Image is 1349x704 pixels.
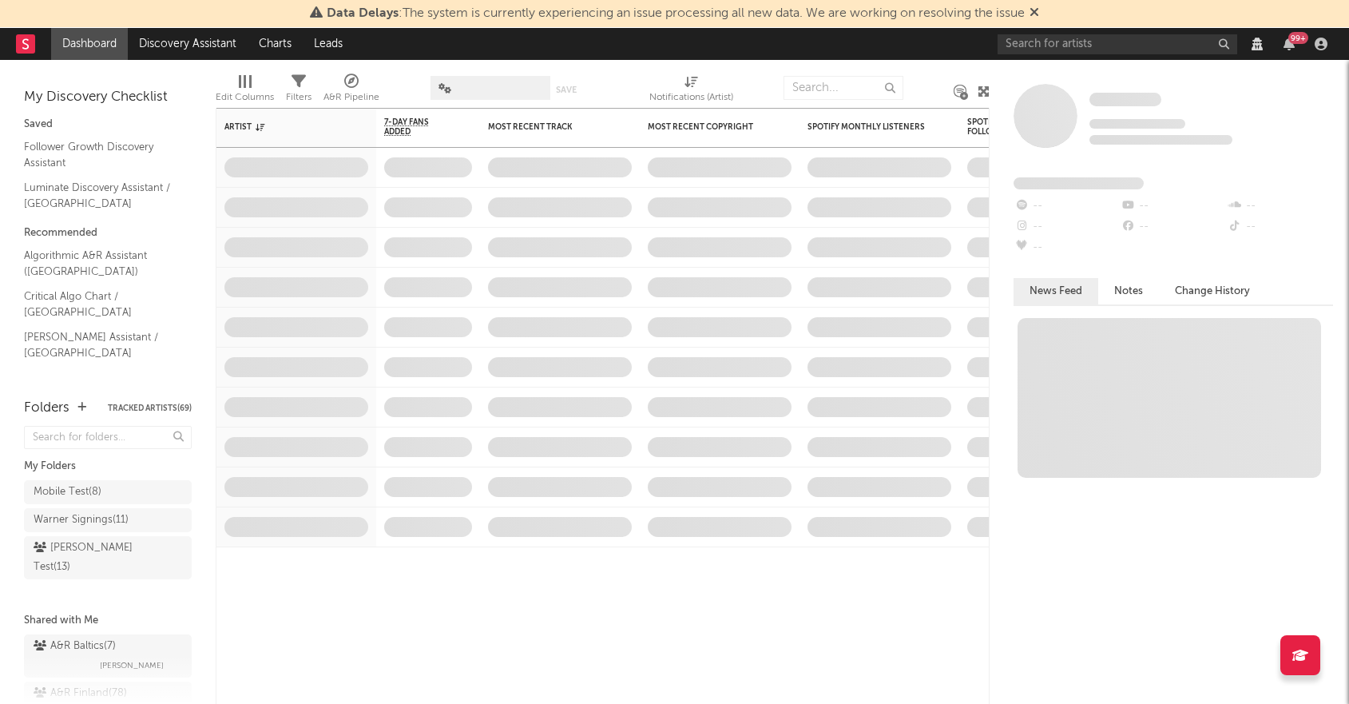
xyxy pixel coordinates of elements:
[1014,278,1098,304] button: News Feed
[24,179,176,212] a: Luminate Discovery Assistant / [GEOGRAPHIC_DATA]
[24,138,176,171] a: Follower Growth Discovery Assistant
[1227,196,1333,217] div: --
[1098,278,1159,304] button: Notes
[24,399,69,418] div: Folders
[327,7,399,20] span: Data Delays
[24,115,192,134] div: Saved
[1089,135,1232,145] span: 0 fans last week
[556,86,577,94] button: Save
[967,117,1023,137] div: Spotify Followers
[784,76,903,100] input: Search...
[807,122,927,132] div: Spotify Monthly Listeners
[1159,278,1266,304] button: Change History
[24,224,192,243] div: Recommended
[286,68,311,114] div: Filters
[323,88,379,107] div: A&R Pipeline
[286,88,311,107] div: Filters
[24,288,176,320] a: Critical Algo Chart / [GEOGRAPHIC_DATA]
[1120,196,1226,217] div: --
[303,28,354,60] a: Leads
[34,539,146,577] div: [PERSON_NAME] Test ( 13 )
[998,34,1237,54] input: Search for artists
[384,117,448,137] span: 7-Day Fans Added
[34,637,116,656] div: A&R Baltics ( 7 )
[327,7,1025,20] span: : The system is currently experiencing an issue processing all new data. We are working on resolv...
[1014,196,1120,217] div: --
[488,122,608,132] div: Most Recent Track
[24,247,176,280] a: Algorithmic A&R Assistant ([GEOGRAPHIC_DATA])
[1227,217,1333,237] div: --
[323,68,379,114] div: A&R Pipeline
[1089,92,1161,108] a: Some Artist
[1014,237,1120,258] div: --
[1014,177,1144,189] span: Fans Added by Platform
[1120,217,1226,237] div: --
[649,68,733,114] div: Notifications (Artist)
[24,88,192,107] div: My Discovery Checklist
[1089,93,1161,106] span: Some Artist
[24,634,192,678] a: A&R Baltics(7)[PERSON_NAME]
[108,404,192,412] button: Tracked Artists(69)
[224,122,344,132] div: Artist
[34,483,101,502] div: Mobile Test ( 8 )
[128,28,248,60] a: Discovery Assistant
[24,480,192,504] a: Mobile Test(8)
[1089,119,1185,129] span: Tracking Since: [DATE]
[649,88,733,107] div: Notifications (Artist)
[34,511,129,530] div: Warner Signings ( 11 )
[216,68,274,114] div: Edit Columns
[216,88,274,107] div: Edit Columns
[100,656,164,675] span: [PERSON_NAME]
[24,426,192,449] input: Search for folders...
[1014,217,1120,237] div: --
[51,28,128,60] a: Dashboard
[34,684,127,703] div: A&R Finland ( 78 )
[1288,32,1308,44] div: 99 +
[648,122,768,132] div: Most Recent Copyright
[24,508,192,532] a: Warner Signings(11)
[1030,7,1039,20] span: Dismiss
[248,28,303,60] a: Charts
[24,328,176,361] a: [PERSON_NAME] Assistant / [GEOGRAPHIC_DATA]
[1284,38,1295,50] button: 99+
[24,369,176,402] a: Spotify Track Velocity Chart / [GEOGRAPHIC_DATA]
[24,457,192,476] div: My Folders
[24,611,192,630] div: Shared with Me
[24,536,192,579] a: [PERSON_NAME] Test(13)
